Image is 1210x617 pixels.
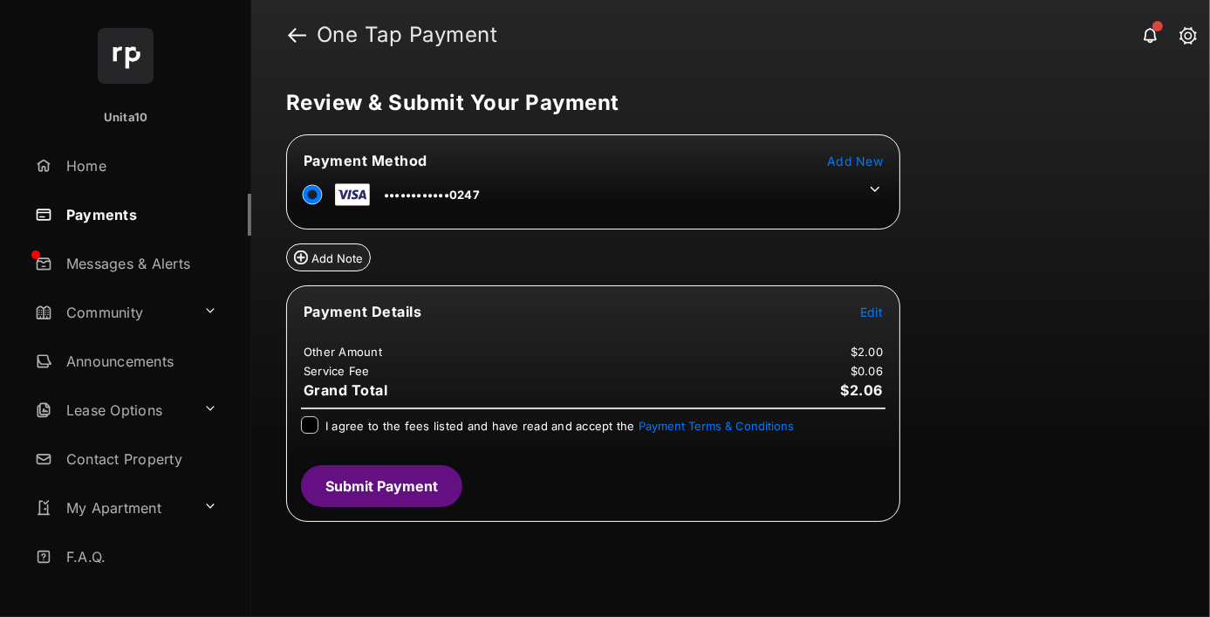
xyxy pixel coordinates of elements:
[325,419,794,433] span: I agree to the fees listed and have read and accept the
[104,109,148,127] p: Unita10
[860,303,883,320] button: Edit
[304,303,422,320] span: Payment Details
[28,536,251,578] a: F.A.Q.
[28,438,251,480] a: Contact Property
[98,28,154,84] img: svg+xml;base64,PHN2ZyB4bWxucz0iaHR0cDovL3d3dy53My5vcmcvMjAwMC9zdmciIHdpZHRoPSI2NCIgaGVpZ2h0PSI2NC...
[827,152,883,169] button: Add New
[28,194,251,236] a: Payments
[384,188,480,202] span: ••••••••••••0247
[860,305,883,319] span: Edit
[304,152,427,169] span: Payment Method
[28,340,251,382] a: Announcements
[286,93,1161,113] h5: Review & Submit Your Payment
[303,344,383,360] td: Other Amount
[28,291,196,333] a: Community
[827,154,883,168] span: Add New
[304,381,388,399] span: Grand Total
[28,389,196,431] a: Lease Options
[639,419,794,433] button: I agree to the fees listed and have read and accept the
[850,363,884,379] td: $0.06
[28,243,251,285] a: Messages & Alerts
[303,363,371,379] td: Service Fee
[317,24,498,45] strong: One Tap Payment
[28,487,196,529] a: My Apartment
[28,145,251,187] a: Home
[841,381,884,399] span: $2.06
[850,344,884,360] td: $2.00
[301,465,462,507] button: Submit Payment
[286,243,371,271] button: Add Note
